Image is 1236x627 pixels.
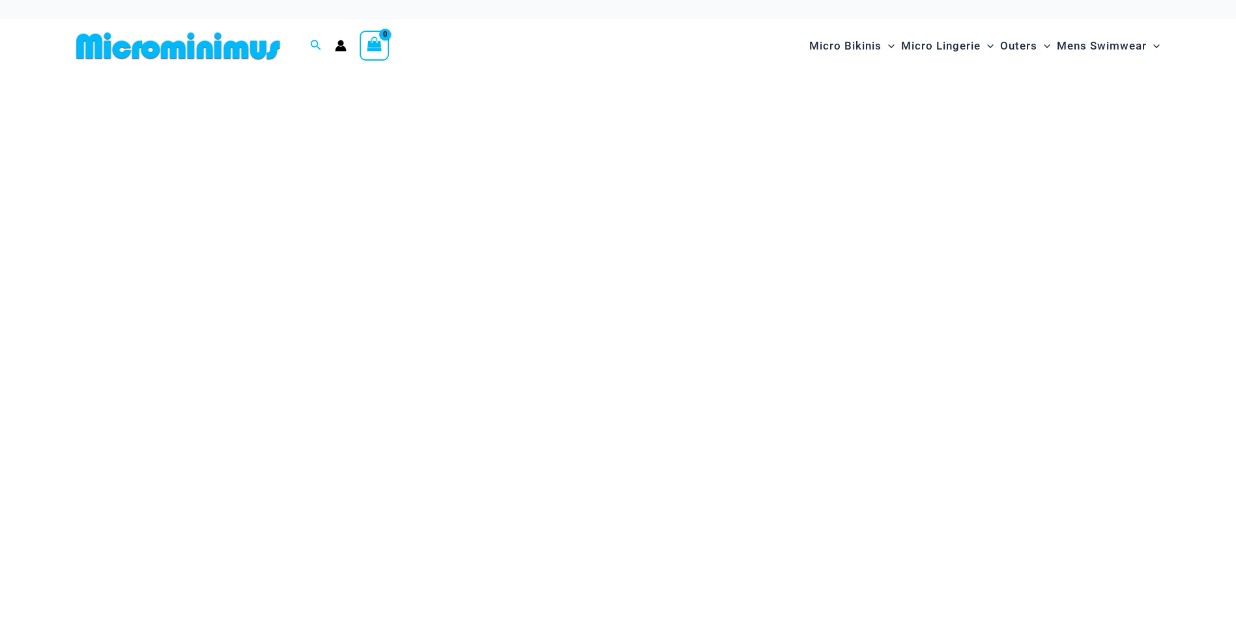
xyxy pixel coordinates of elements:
[981,29,994,63] span: Menu Toggle
[1037,29,1050,63] span: Menu Toggle
[1054,26,1163,66] a: Mens SwimwearMenu ToggleMenu Toggle
[882,29,895,63] span: Menu Toggle
[898,26,997,66] a: Micro LingerieMenu ToggleMenu Toggle
[997,26,1054,66] a: OutersMenu ToggleMenu Toggle
[1057,29,1147,63] span: Mens Swimwear
[71,31,285,61] img: MM SHOP LOGO FLAT
[1147,29,1160,63] span: Menu Toggle
[310,38,322,54] a: Search icon link
[335,40,347,51] a: Account icon link
[901,29,981,63] span: Micro Lingerie
[360,31,390,61] a: View Shopping Cart, empty
[809,29,882,63] span: Micro Bikinis
[1000,29,1037,63] span: Outers
[806,26,898,66] a: Micro BikinisMenu ToggleMenu Toggle
[804,24,1166,68] nav: Site Navigation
